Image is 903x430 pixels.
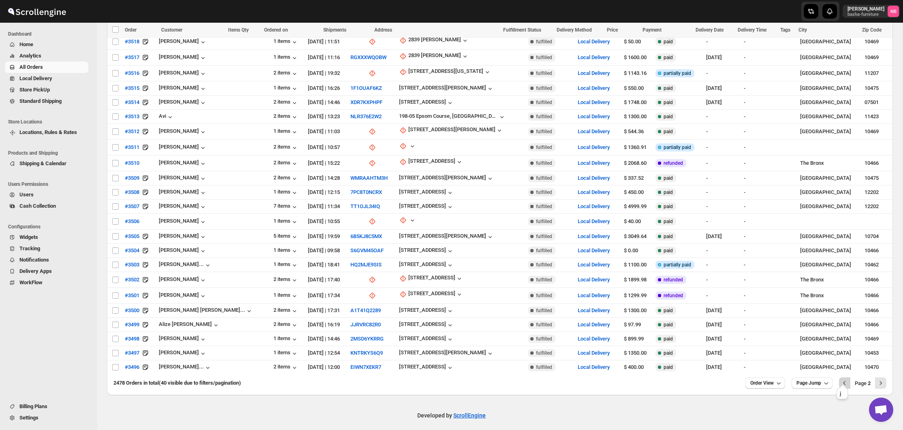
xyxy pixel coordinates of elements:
button: EIWN7XEKR7 [350,364,381,370]
span: Zip Code [862,27,882,33]
button: Locations, Rules & Rates [5,127,88,138]
div: [STREET_ADDRESS][PERSON_NAME] [399,175,486,181]
span: #3516 [125,69,139,77]
button: Notifications [5,254,88,266]
button: [STREET_ADDRESS] [399,321,454,329]
button: Local Delivery [578,38,610,45]
button: 2 items [273,99,299,107]
button: [PERSON_NAME] [159,233,207,241]
div: [STREET_ADDRESS] [399,203,446,209]
img: ScrollEngine [6,1,67,21]
span: Price [607,27,618,33]
button: [PERSON_NAME] [159,218,207,226]
button: Settings [5,412,88,424]
span: Payment [643,27,662,33]
button: Order View [745,377,785,389]
button: [PERSON_NAME] [159,276,207,284]
span: Order View [750,380,774,386]
div: - [744,69,778,77]
button: [STREET_ADDRESS][PERSON_NAME] [399,175,494,183]
button: Local Delivery [578,54,610,60]
button: RGXXXWQOBW [350,54,386,60]
span: #3498 [125,335,139,343]
button: [PERSON_NAME] [159,128,207,136]
span: Local Delivery [19,75,52,81]
div: [STREET_ADDRESS] [408,290,455,298]
div: [PERSON_NAME] [159,175,207,183]
div: [STREET_ADDRESS] [399,261,446,267]
div: [STREET_ADDRESS][PERSON_NAME] [399,349,486,355]
button: Previous [839,377,850,389]
button: #3517 [120,51,144,64]
button: All Orders [5,62,88,73]
div: [STREET_ADDRESS] [408,158,455,166]
button: HQ2MJE9SIS [350,262,382,268]
button: #3515 [120,82,144,95]
div: 2 items [273,70,299,78]
div: [STREET_ADDRESS][US_STATE] [408,68,483,76]
span: Settings [19,415,38,421]
button: 2 items [273,364,299,372]
div: [STREET_ADDRESS] [399,335,446,341]
button: Local Delivery [578,99,610,105]
div: 1 items [273,261,299,269]
p: basha-furniture [847,12,884,17]
div: - [744,38,778,46]
span: Fulfillment Status [503,27,541,33]
div: 1 items [273,189,299,197]
span: Standard Shipping [19,98,62,104]
span: Cash Collection [19,203,56,209]
span: Analytics [19,53,41,59]
div: [STREET_ADDRESS][PERSON_NAME] [408,126,495,134]
button: [STREET_ADDRESS] [399,364,454,372]
button: 2 items [273,321,299,329]
text: NB [890,9,897,14]
div: 2 items [273,160,299,168]
button: [STREET_ADDRESS] [399,189,454,197]
button: #3505 [120,230,144,243]
span: Shipments [323,27,346,33]
button: #3509 [120,172,144,185]
div: 2839 [PERSON_NAME] [408,36,461,45]
button: 2839 [PERSON_NAME] [399,36,469,45]
span: Delivery Date [696,27,724,33]
div: [PERSON_NAME] [159,203,207,211]
button: Local Delivery [578,233,610,239]
div: [STREET_ADDRESS][PERSON_NAME] [399,85,486,91]
div: 1 items [273,247,299,255]
button: 2 items [273,175,299,183]
button: #3497 [120,347,144,360]
button: [STREET_ADDRESS][US_STATE] [399,68,491,76]
div: $ 1600.00 [624,53,651,62]
div: [PERSON_NAME] [159,85,207,93]
button: [STREET_ADDRESS][PERSON_NAME] [399,349,494,358]
div: [PERSON_NAME] [159,247,207,255]
span: #3502 [125,276,139,284]
span: #3504 [125,247,139,255]
button: 1 items [273,128,299,136]
button: Local Delivery [578,321,610,328]
span: #3511 [125,143,139,151]
button: [STREET_ADDRESS] [399,203,454,211]
button: #3510 [120,157,144,170]
button: #3501 [120,289,144,302]
button: [STREET_ADDRESS] [399,335,454,343]
button: Avi [159,113,174,121]
span: #3499 [125,321,139,329]
button: [STREET_ADDRESS] [399,275,463,283]
button: #3504 [120,244,144,257]
button: 1 items [273,54,299,62]
div: 1 items [273,335,299,343]
div: [STREET_ADDRESS] [399,189,446,195]
button: Home [5,39,88,50]
div: $ 50.00 [624,38,651,46]
div: [PERSON_NAME] [159,189,207,197]
span: Tags [780,27,790,33]
button: Page Jump [792,377,833,389]
button: Local Delivery [578,160,610,166]
button: #3496 [120,361,144,374]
